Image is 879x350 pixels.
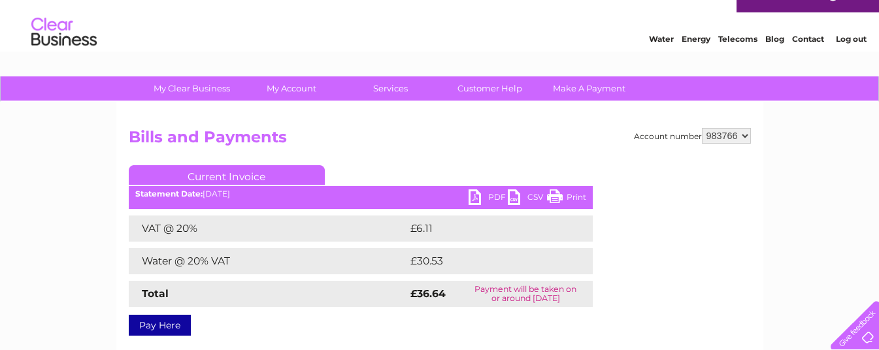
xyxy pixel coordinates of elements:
td: £30.53 [407,248,566,274]
a: Customer Help [436,76,544,101]
b: Statement Date: [135,189,203,199]
a: 0333 014 3131 [633,7,723,23]
div: [DATE] [129,189,593,199]
strong: £36.64 [410,287,446,300]
strong: Total [142,287,169,300]
td: Payment will be taken on or around [DATE] [459,281,593,307]
td: VAT @ 20% [129,215,407,242]
div: Account number [634,128,751,144]
td: Water @ 20% VAT [129,248,407,274]
a: Blog [765,56,784,65]
a: Contact [792,56,824,65]
a: PDF [469,189,508,208]
a: Log out [836,56,867,65]
a: My Account [237,76,345,101]
a: Pay Here [129,315,191,336]
a: CSV [508,189,547,208]
a: Energy [682,56,710,65]
a: My Clear Business [138,76,246,101]
a: Make A Payment [535,76,643,101]
a: Current Invoice [129,165,325,185]
a: Services [337,76,444,101]
a: Print [547,189,586,208]
td: £6.11 [407,215,558,242]
a: Telecoms [718,56,757,65]
h2: Bills and Payments [129,128,751,153]
a: Water [649,56,674,65]
img: logo.png [31,34,97,74]
div: Clear Business is a trading name of Verastar Limited (registered in [GEOGRAPHIC_DATA] No. 3667643... [131,7,749,63]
